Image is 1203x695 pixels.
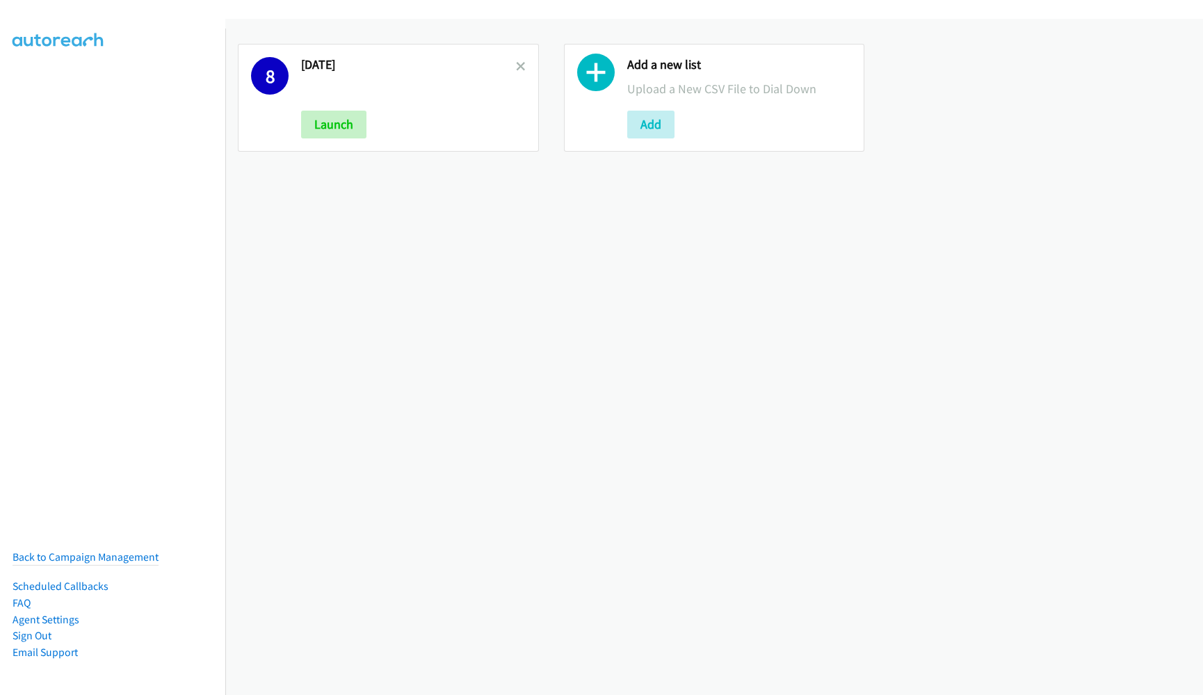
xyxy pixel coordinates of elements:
button: Add [627,111,675,138]
h2: [DATE] [301,57,516,73]
p: Upload a New CSV File to Dial Down [627,79,852,98]
a: Back to Campaign Management [13,550,159,564]
a: Sign Out [13,629,51,642]
h2: Add a new list [627,57,852,73]
a: FAQ [13,596,31,609]
a: Email Support [13,646,78,659]
h1: 8 [251,57,289,95]
a: Agent Settings [13,613,79,626]
button: Launch [301,111,366,138]
a: Scheduled Callbacks [13,580,108,593]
